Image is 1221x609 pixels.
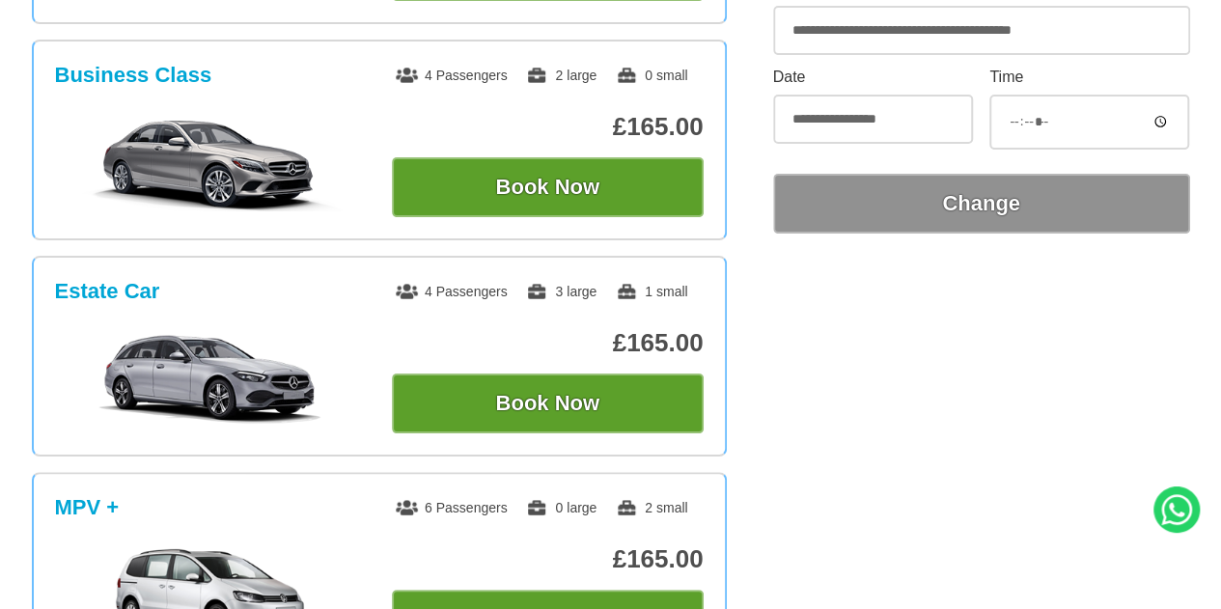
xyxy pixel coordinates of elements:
[396,500,508,515] span: 6 Passengers
[526,500,597,515] span: 0 large
[55,63,212,88] h3: Business Class
[773,174,1190,234] button: Change
[616,284,687,299] span: 1 small
[55,279,160,304] h3: Estate Car
[392,544,704,574] p: £165.00
[392,328,704,358] p: £165.00
[989,69,1189,85] label: Time
[392,374,704,433] button: Book Now
[392,157,704,217] button: Book Now
[65,115,355,211] img: Business Class
[526,68,597,83] span: 2 large
[396,68,508,83] span: 4 Passengers
[526,284,597,299] span: 3 large
[773,69,973,85] label: Date
[396,284,508,299] span: 4 Passengers
[616,500,687,515] span: 2 small
[392,112,704,142] p: £165.00
[55,495,120,520] h3: MPV +
[65,331,355,428] img: Estate Car
[616,68,687,83] span: 0 small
